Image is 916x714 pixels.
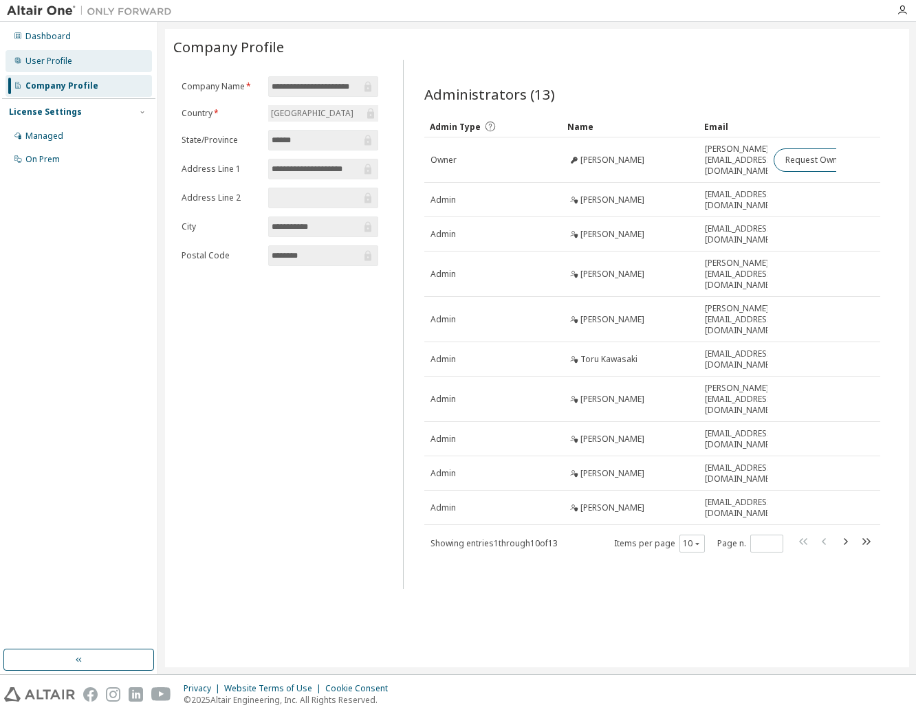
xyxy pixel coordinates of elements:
[182,192,260,203] label: Address Line 2
[705,144,774,177] span: [PERSON_NAME][EMAIL_ADDRESS][DOMAIN_NAME]
[705,383,774,416] span: [PERSON_NAME][EMAIL_ADDRESS][DOMAIN_NAME]
[182,250,260,261] label: Postal Code
[182,221,260,232] label: City
[430,155,457,166] span: Owner
[580,269,644,280] span: [PERSON_NAME]
[182,81,260,92] label: Company Name
[7,4,179,18] img: Altair One
[580,394,644,405] span: [PERSON_NAME]
[705,462,774,484] span: [EMAIL_ADDRESS][DOMAIN_NAME]
[173,37,284,56] span: Company Profile
[683,538,701,549] button: 10
[430,468,456,479] span: Admin
[705,258,774,291] span: [PERSON_NAME][EMAIL_ADDRESS][DOMAIN_NAME]
[704,115,762,137] div: Email
[430,394,456,405] span: Admin
[182,135,260,146] label: State/Province
[580,468,644,479] span: [PERSON_NAME]
[182,164,260,175] label: Address Line 1
[430,434,456,445] span: Admin
[151,687,171,702] img: youtube.svg
[580,155,644,166] span: [PERSON_NAME]
[705,189,774,211] span: [EMAIL_ADDRESS][DOMAIN_NAME]
[580,194,644,205] span: [PERSON_NAME]
[705,497,774,519] span: [EMAIL_ADDRESS][DOMAIN_NAME]
[430,537,558,549] span: Showing entries 1 through 10 of 13
[106,687,120,702] img: instagram.svg
[25,154,60,165] div: On Prem
[430,354,456,365] span: Admin
[430,121,481,133] span: Admin Type
[614,535,705,553] span: Items per page
[717,535,783,553] span: Page n.
[184,683,224,694] div: Privacy
[580,434,644,445] span: [PERSON_NAME]
[83,687,98,702] img: facebook.svg
[705,303,774,336] span: [PERSON_NAME][EMAIL_ADDRESS][DOMAIN_NAME]
[580,314,644,325] span: [PERSON_NAME]
[567,115,693,137] div: Name
[580,354,637,365] span: Toru Kawasaki
[184,694,396,706] p: © 2025 Altair Engineering, Inc. All Rights Reserved.
[424,85,555,104] span: Administrators (13)
[129,687,143,702] img: linkedin.svg
[325,683,396,694] div: Cookie Consent
[4,687,75,702] img: altair_logo.svg
[580,502,644,513] span: [PERSON_NAME]
[430,229,456,240] span: Admin
[705,428,774,450] span: [EMAIL_ADDRESS][DOMAIN_NAME]
[268,105,378,122] div: [GEOGRAPHIC_DATA]
[269,106,356,121] div: [GEOGRAPHIC_DATA]
[9,107,82,118] div: License Settings
[774,148,890,172] button: Request Owner Change
[25,131,63,142] div: Managed
[25,31,71,42] div: Dashboard
[705,348,774,370] span: [EMAIL_ADDRESS][DOMAIN_NAME]
[430,502,456,513] span: Admin
[580,229,644,240] span: [PERSON_NAME]
[25,56,72,67] div: User Profile
[430,314,456,325] span: Admin
[182,108,260,119] label: Country
[430,194,456,205] span: Admin
[705,223,774,245] span: [EMAIL_ADDRESS][DOMAIN_NAME]
[224,683,325,694] div: Website Terms of Use
[430,269,456,280] span: Admin
[25,80,98,91] div: Company Profile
